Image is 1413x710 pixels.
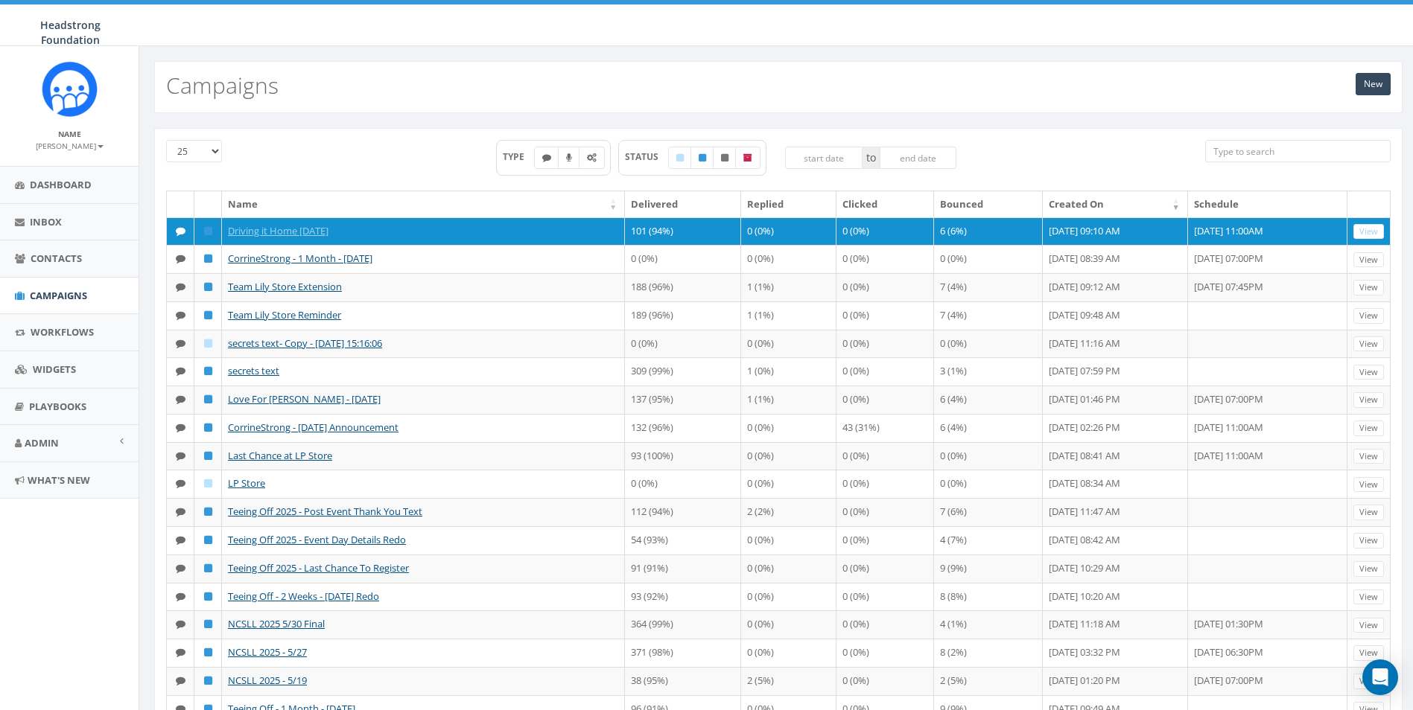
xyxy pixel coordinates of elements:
i: Published [204,282,212,292]
td: 0 (0%) [836,610,933,639]
td: 0 (0%) [625,470,741,498]
i: Text SMS [176,451,185,461]
a: Last Chance at LP Store [228,449,332,462]
span: Inbox [30,215,62,228]
th: Replied [741,191,836,217]
a: View [1353,224,1384,240]
label: Ringless Voice Mail [558,147,580,169]
td: 132 (96%) [625,414,741,442]
td: [DATE] 11:00AM [1188,442,1347,470]
td: [DATE] 07:00PM [1188,667,1347,695]
i: Ringless Voice Mail [566,153,572,162]
td: 2 (2%) [741,498,836,526]
td: [DATE] 01:30PM [1188,610,1347,639]
td: 0 (0%) [836,301,933,330]
i: Draft [204,479,212,488]
a: NCSLL 2025 - 5/19 [228,674,307,687]
td: 1 (1%) [741,386,836,414]
a: CorrineStrong - [DATE] Announcement [228,420,399,434]
small: Name [58,129,81,139]
i: Text SMS [176,647,185,657]
span: Playbooks [29,400,86,413]
td: 0 (0%) [836,498,933,526]
i: Text SMS [176,394,185,404]
span: TYPE [503,150,535,163]
td: 0 (0%) [934,442,1043,470]
i: Published [204,676,212,685]
td: [DATE] 02:26 PM [1043,414,1188,442]
a: CorrineStrong - 1 Month - [DATE] [228,252,372,265]
a: [PERSON_NAME] [36,138,104,152]
a: View [1353,645,1384,661]
td: 0 (0%) [836,245,933,273]
a: View [1353,589,1384,605]
a: secrets text [228,364,279,377]
i: Text SMS [176,339,185,348]
a: View [1353,505,1384,520]
td: 101 (94%) [625,217,741,246]
td: 364 (99%) [625,610,741,639]
i: Unpublished [721,153,728,162]
label: Text SMS [534,147,559,169]
i: Published [204,535,212,545]
td: 0 (0%) [836,386,933,414]
td: 2 (5%) [934,667,1043,695]
td: [DATE] 09:10 AM [1043,217,1188,246]
i: Published [204,226,212,236]
td: [DATE] 10:29 AM [1043,554,1188,583]
td: [DATE] 11:00AM [1188,414,1347,442]
i: Text SMS [542,153,551,162]
td: 4 (7%) [934,526,1043,554]
i: Text SMS [176,366,185,376]
td: 0 (0%) [741,583,836,611]
th: Delivered [625,191,741,217]
td: 6 (4%) [934,386,1043,414]
td: 0 (0%) [836,554,933,583]
i: Text SMS [176,310,185,320]
th: Clicked [836,191,933,217]
a: Teeing Off 2025 - Last Chance To Register [228,561,409,575]
span: Workflows [31,325,94,339]
td: 0 (0%) [625,330,741,358]
span: Campaigns [30,289,87,302]
td: 93 (100%) [625,442,741,470]
i: Text SMS [176,282,185,292]
td: 0 (0%) [836,667,933,695]
td: 91 (91%) [625,554,741,583]
td: 8 (8%) [934,583,1043,611]
td: 0 (0%) [836,442,933,470]
span: Headstrong Foundation [40,18,101,47]
td: 6 (4%) [934,414,1043,442]
td: 0 (0%) [836,470,933,498]
i: Published [204,507,212,516]
span: Admin [25,436,59,450]
a: View [1353,280,1384,295]
input: Type to search [1205,140,1391,162]
td: [DATE] 07:59 PM [1043,357,1188,386]
td: [DATE] 08:42 AM [1043,526,1188,554]
td: 0 (0%) [741,470,836,498]
span: Contacts [31,252,82,265]
span: to [863,147,880,169]
i: Published [204,619,212,629]
td: [DATE] 08:34 AM [1043,470,1188,498]
td: 0 (0%) [836,526,933,554]
i: Text SMS [176,563,185,573]
td: [DATE] 08:39 AM [1043,245,1188,273]
td: 6 (6%) [934,217,1043,246]
a: Love For [PERSON_NAME] - [DATE] [228,392,381,406]
a: Team Lily Store Extension [228,280,342,293]
label: Published [690,147,714,169]
td: 137 (95%) [625,386,741,414]
td: 0 (0%) [741,554,836,583]
i: Text SMS [176,507,185,516]
td: 189 (96%) [625,301,741,330]
td: 0 (0%) [934,245,1043,273]
td: 0 (0%) [741,639,836,667]
th: Schedule [1188,191,1347,217]
th: Name: activate to sort column ascending [222,191,625,217]
td: 0 (0%) [934,470,1043,498]
a: View [1353,477,1384,493]
td: 7 (6%) [934,498,1043,526]
td: 0 (0%) [741,610,836,639]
